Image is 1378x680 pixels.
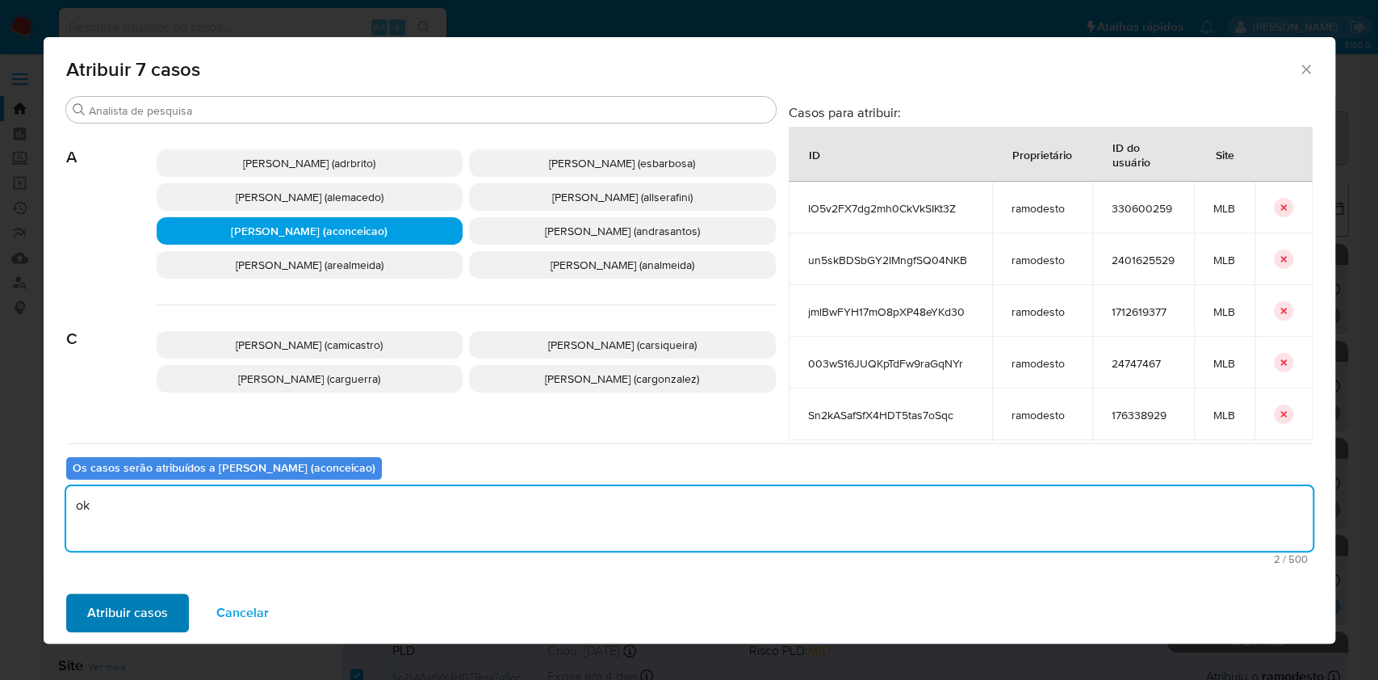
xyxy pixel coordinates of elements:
span: ramodesto [1012,253,1073,267]
span: [PERSON_NAME] (arealmeida) [236,257,383,273]
button: Cancelar [195,594,290,632]
span: [PERSON_NAME] (carsiqueira) [548,337,697,353]
div: [PERSON_NAME] (andrasantos) [469,217,776,245]
span: 176338929 [1112,408,1175,422]
div: Site [1196,135,1254,174]
button: icon-button [1274,405,1293,424]
input: Analista de pesquisa [89,103,769,118]
button: icon-button [1274,301,1293,321]
button: Fechar a janela [1298,61,1313,76]
button: Atribuir casos [66,594,189,632]
b: Os casos serão atribuídos a [PERSON_NAME] (aconceicao) [73,460,375,476]
span: 003wS16JUQKpTdFw9raGqNYr [808,356,973,371]
div: [PERSON_NAME] (analmeida) [469,251,776,279]
span: [PERSON_NAME] (andrasantos) [545,223,700,239]
span: MLB [1213,201,1235,216]
span: Máximo 500 caracteres [71,554,1308,565]
span: [PERSON_NAME] (cargonzalez) [545,371,699,387]
div: assign-modal [44,37,1335,644]
span: [PERSON_NAME] (esbarbosa) [549,155,695,171]
span: [PERSON_NAME] (aconceicao) [231,223,387,239]
span: un5skBDSbGY2IMngfSQ04NKB [808,253,973,267]
div: [PERSON_NAME] (carsiqueira) [469,331,776,359]
span: [PERSON_NAME] (camicastro) [236,337,383,353]
span: ramodesto [1012,356,1073,371]
span: 2401625529 [1112,253,1175,267]
span: MLB [1213,356,1235,371]
span: ramodesto [1012,408,1073,422]
button: icon-button [1274,198,1293,217]
button: Buscar [73,103,86,116]
span: A [66,124,157,167]
span: Atribuir 7 casos [66,60,1299,79]
span: MLB [1213,304,1235,319]
span: [PERSON_NAME] (allserafini) [552,189,693,205]
div: [PERSON_NAME] (carguerra) [157,365,463,392]
span: MLB [1213,408,1235,422]
span: C [66,305,157,349]
span: [PERSON_NAME] (adrbrito) [243,155,375,171]
div: [PERSON_NAME] (adrbrito) [157,149,463,177]
span: ramodesto [1012,201,1073,216]
span: Atribuir casos [87,595,168,631]
div: [PERSON_NAME] (cargonzalez) [469,365,776,392]
div: [PERSON_NAME] (aconceicao) [157,217,463,245]
span: Sn2kASafSfX4HDT5tas7oSqc [808,408,973,422]
span: [PERSON_NAME] (carguerra) [238,371,380,387]
div: [PERSON_NAME] (alemacedo) [157,183,463,211]
button: icon-button [1274,353,1293,372]
div: [PERSON_NAME] (allserafini) [469,183,776,211]
span: IO5v2FX7dg2mh0CkVkSIKt3Z [808,201,973,216]
span: [PERSON_NAME] (alemacedo) [236,189,383,205]
span: 330600259 [1112,201,1175,216]
h3: Casos para atribuir: [789,104,1313,120]
button: icon-button [1274,250,1293,269]
span: [PERSON_NAME] (analmeida) [551,257,694,273]
div: ID do usuário [1093,128,1193,181]
span: 1712619377 [1112,304,1175,319]
span: 24747467 [1112,356,1175,371]
div: ID [790,135,840,174]
div: Proprietário [993,135,1091,174]
span: Cancelar [216,595,269,631]
span: jmlBwFYH17mO8pXP48eYKd30 [808,304,973,319]
div: [PERSON_NAME] (camicastro) [157,331,463,359]
span: ramodesto [1012,304,1073,319]
span: MLB [1213,253,1235,267]
div: [PERSON_NAME] (esbarbosa) [469,149,776,177]
div: [PERSON_NAME] (arealmeida) [157,251,463,279]
textarea: ok [66,486,1313,551]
